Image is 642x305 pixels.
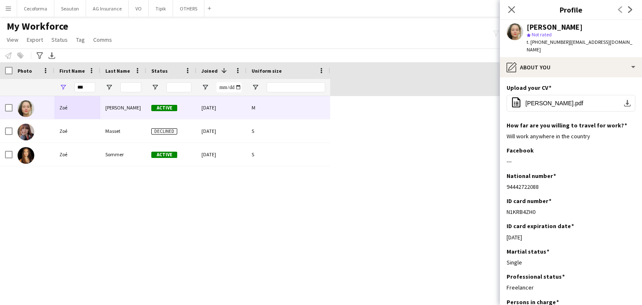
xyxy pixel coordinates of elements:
[166,82,191,92] input: Status Filter Input
[7,20,68,33] span: My Workforce
[525,100,583,107] span: [PERSON_NAME].pdf
[527,39,570,45] span: t. [PHONE_NUMBER]
[90,34,115,45] a: Comms
[500,57,642,77] div: About you
[507,84,551,91] h3: Upload your CV
[507,248,549,255] h3: Martial status
[73,34,88,45] a: Tag
[252,68,282,74] span: Uniform size
[507,259,635,266] div: Single
[252,151,254,158] span: S
[27,36,43,43] span: Export
[149,0,173,17] button: Tipik
[507,197,551,205] h3: ID card number
[507,208,635,216] div: N1KRB4ZH0
[151,128,177,135] span: Declined
[507,284,635,291] div: Freelancer
[201,68,218,74] span: Joined
[86,0,129,17] button: AG Insurance
[100,143,146,166] div: Sommer
[100,119,146,142] div: Masset
[51,36,68,43] span: Status
[129,0,149,17] button: VO
[151,84,159,91] button: Open Filter Menu
[17,0,54,17] button: Cecoforma
[74,82,95,92] input: First Name Filter Input
[59,84,67,91] button: Open Filter Menu
[18,100,34,117] img: Zoé Ira-Flynn
[532,31,552,38] span: Not rated
[151,152,177,158] span: Active
[18,147,34,164] img: Zoé Sommer
[267,82,325,92] input: Uniform size Filter Input
[100,96,146,119] div: [PERSON_NAME]
[173,0,204,17] button: OTHERS
[120,82,141,92] input: Last Name Filter Input
[54,96,100,119] div: Zoé
[47,51,57,61] app-action-btn: Export XLSX
[507,234,635,241] div: [DATE]
[18,68,32,74] span: Photo
[507,147,534,154] h3: Facebook
[54,143,100,166] div: Zoé
[252,128,254,134] span: S
[196,96,247,119] div: [DATE]
[252,104,255,111] span: M
[7,36,18,43] span: View
[93,36,112,43] span: Comms
[507,222,574,230] h3: ID card expiration date
[151,68,168,74] span: Status
[217,82,242,92] input: Joined Filter Input
[23,34,46,45] a: Export
[3,34,22,45] a: View
[500,4,642,15] h3: Profile
[507,183,635,191] div: 94442722088
[507,158,635,165] div: ---
[76,36,85,43] span: Tag
[196,119,247,142] div: [DATE]
[507,132,635,140] div: Will work anywhere in the country
[252,84,259,91] button: Open Filter Menu
[196,143,247,166] div: [DATE]
[507,172,556,180] h3: National number
[527,23,583,31] div: [PERSON_NAME]
[59,68,85,74] span: First Name
[35,51,45,61] app-action-btn: Advanced filters
[105,84,113,91] button: Open Filter Menu
[54,119,100,142] div: Zoé
[527,39,632,53] span: | [EMAIL_ADDRESS][DOMAIN_NAME]
[201,84,209,91] button: Open Filter Menu
[507,273,565,280] h3: Professional status
[48,34,71,45] a: Status
[507,122,627,129] h3: How far are you willing to travel for work?
[105,68,130,74] span: Last Name
[18,124,34,140] img: Zoé Masset
[151,105,177,111] span: Active
[507,95,635,112] button: [PERSON_NAME].pdf
[54,0,86,17] button: Seauton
